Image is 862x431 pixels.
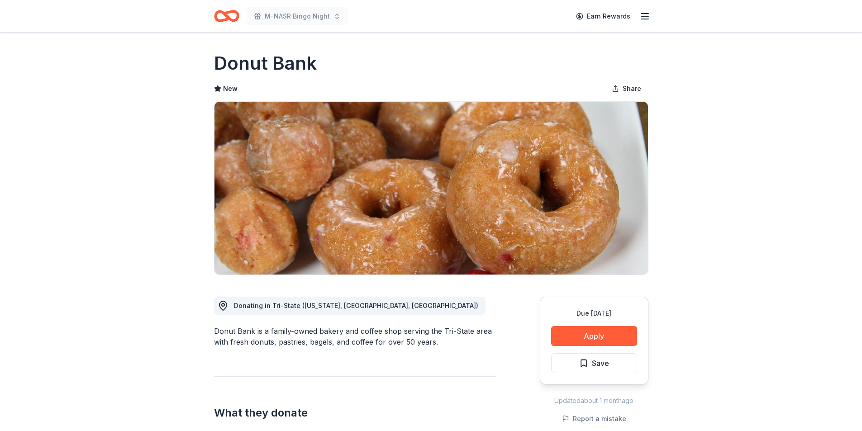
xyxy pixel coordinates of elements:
img: Image for Donut Bank [214,102,648,275]
a: Earn Rewards [571,8,636,24]
span: Share [623,83,641,94]
div: Updated about 1 month ago [540,395,648,406]
span: Donating in Tri-State ([US_STATE], [GEOGRAPHIC_DATA], [GEOGRAPHIC_DATA]) [234,302,478,309]
h2: What they donate [214,406,496,420]
div: Donut Bank is a family-owned bakery and coffee shop serving the Tri-State area with fresh donuts,... [214,326,496,347]
span: Save [592,357,609,369]
button: M-NASR Bingo Night [247,7,348,25]
button: Save [551,353,637,373]
span: New [223,83,238,94]
h1: Donut Bank [214,51,317,76]
button: Apply [551,326,637,346]
button: Share [605,80,648,98]
div: Due [DATE] [551,308,637,319]
span: M-NASR Bingo Night [265,11,330,22]
a: Home [214,5,239,27]
button: Report a mistake [562,413,626,424]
